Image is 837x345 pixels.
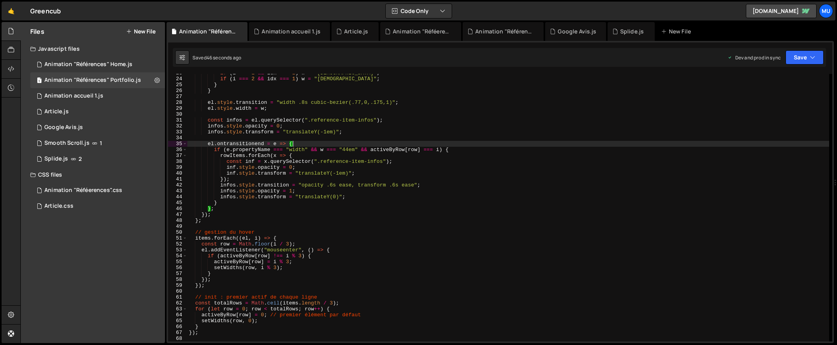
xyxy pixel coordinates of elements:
[44,108,69,115] div: Article.js
[44,124,83,131] div: Google Avis.js
[168,253,187,259] div: 54
[207,54,241,61] div: 46 seconds ago
[168,170,187,176] div: 40
[168,247,187,253] div: 53
[44,61,132,68] div: Animation "Références" Home.js
[168,194,187,200] div: 44
[30,27,44,36] h2: Files
[30,120,165,135] div: 16982/47459.js
[30,135,165,151] div: 16982/46575.js
[44,77,141,84] div: Animation "Références" Portfolio.js
[168,88,187,94] div: 26
[192,54,241,61] div: Saved
[168,223,187,229] div: 49
[168,105,187,111] div: 29
[168,176,187,182] div: 41
[179,28,238,35] div: Animation "Références" Portfolio.js
[168,229,187,235] div: 50
[44,92,103,100] div: Animation accueil 1.js
[168,282,187,288] div: 59
[746,4,817,18] a: [DOMAIN_NAME]
[168,277,187,282] div: 58
[168,147,187,153] div: 36
[30,72,165,88] div: 16982/47690.js
[168,212,187,218] div: 47
[168,206,187,212] div: 46
[44,187,122,194] div: Animation "Réféerences".css
[168,235,187,241] div: 51
[37,78,42,84] span: 1
[79,156,82,162] span: 2
[661,28,694,35] div: New File
[475,28,534,35] div: Animation "Références" Home.js
[386,4,452,18] button: Code Only
[168,300,187,306] div: 62
[168,294,187,300] div: 61
[2,2,21,20] a: 🤙
[168,82,187,88] div: 25
[44,140,90,147] div: Smooth Scroll.js
[168,336,187,341] div: 68
[393,28,452,35] div: Animation "Réféerences".css
[168,159,187,164] div: 38
[168,324,187,330] div: 66
[168,141,187,147] div: 35
[30,151,165,167] div: 16982/46574.js
[168,123,187,129] div: 32
[168,129,187,135] div: 33
[262,28,321,35] div: Animation accueil 1.js
[168,182,187,188] div: 42
[558,28,596,35] div: Google Avis.js
[30,6,61,16] div: Greencub
[168,94,187,100] div: 27
[168,241,187,247] div: 52
[168,164,187,170] div: 39
[44,203,73,210] div: Article.css
[168,259,187,265] div: 55
[168,117,187,123] div: 31
[168,100,187,105] div: 28
[30,88,165,104] div: 16982/47606.js
[727,54,781,61] div: Dev and prod in sync
[168,135,187,141] div: 34
[126,28,156,35] button: New File
[168,318,187,324] div: 65
[168,330,187,336] div: 67
[30,57,165,72] div: Animation "Références" Home.js
[168,153,187,159] div: 37
[620,28,644,35] div: Splide.js
[786,50,824,65] button: Save
[344,28,368,35] div: Article.js
[168,76,187,82] div: 24
[168,288,187,294] div: 60
[21,41,165,57] div: Javascript files
[30,104,165,120] div: 16982/46579.js
[44,155,68,162] div: Splide.js
[100,140,102,146] span: 1
[168,111,187,117] div: 30
[30,183,165,198] div: 16982/47053.css
[168,200,187,206] div: 45
[168,265,187,271] div: 56
[30,198,165,214] div: 16982/46583.css
[819,4,833,18] a: Mu
[168,306,187,312] div: 63
[168,188,187,194] div: 43
[168,312,187,318] div: 64
[168,271,187,277] div: 57
[168,218,187,223] div: 48
[21,167,165,183] div: CSS files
